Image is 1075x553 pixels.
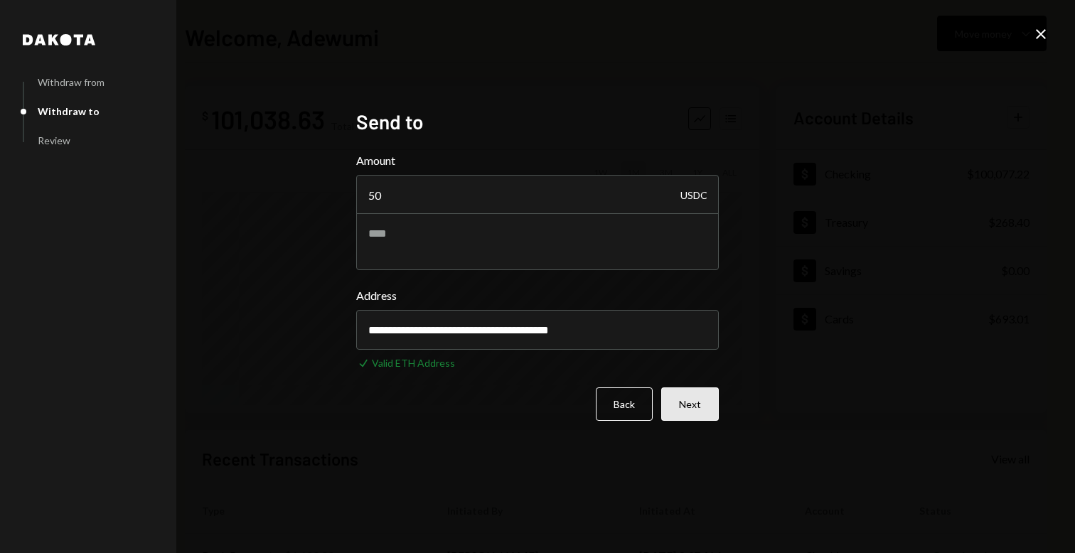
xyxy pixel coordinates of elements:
[356,287,719,304] label: Address
[38,105,100,117] div: Withdraw to
[38,134,70,146] div: Review
[596,387,653,421] button: Back
[661,387,719,421] button: Next
[356,175,719,215] input: Enter amount
[38,76,105,88] div: Withdraw from
[356,152,719,169] label: Amount
[372,355,455,370] div: Valid ETH Address
[680,175,707,215] div: USDC
[356,108,719,136] h2: Send to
